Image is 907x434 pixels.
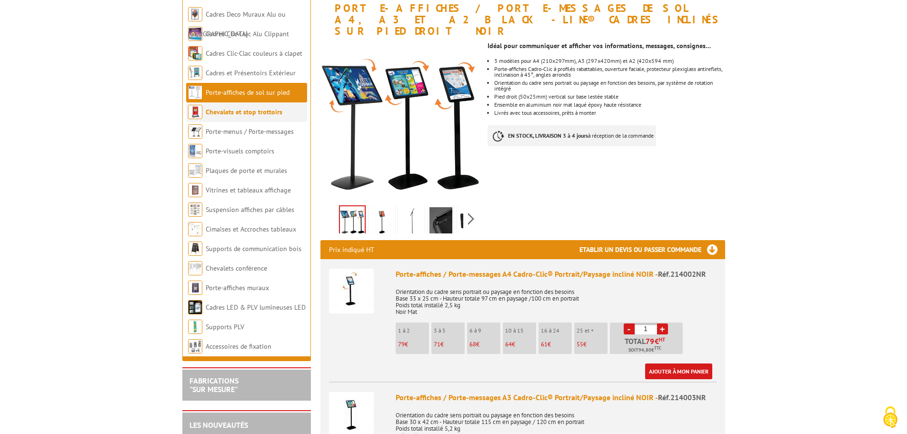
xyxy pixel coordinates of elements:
[396,269,717,280] div: Porte-affiches / Porte-messages A4 Cadro-Clic® Portrait/Paysage incliné NOIR -
[206,323,244,331] a: Supports PLV
[188,46,202,61] img: Cadres Clic-Clac couleurs à clapet
[400,207,423,237] img: 214002nr_profil.jpg
[577,327,608,334] p: 25 et +
[541,327,572,334] p: 16 à 24
[188,105,202,119] img: Chevalets et stop trottoirs
[494,110,725,116] li: Livrés avec tous accessoires, prêts à monter
[206,88,289,97] a: Porte-affiches de sol sur pied
[206,49,302,58] a: Cadres Clic-Clac couleurs à clapet
[645,363,712,379] a: Ajouter à mon panier
[206,225,296,233] a: Cimaises et Accroches tableaux
[206,283,269,292] a: Porte-affiches muraux
[188,183,202,197] img: Vitrines et tableaux affichage
[188,85,202,100] img: Porte-affiches de sol sur pied
[189,376,239,394] a: FABRICATIONS"Sur Mesure"
[654,345,661,351] sup: TTC
[658,393,706,402] span: Réf.214003NR
[206,303,306,312] a: Cadres LED & PLV lumineuses LED
[329,240,374,259] p: Prix indiqué HT
[429,207,452,237] img: 214002nr_ouvert.jpg
[459,207,482,237] img: 214002nr_dos.jpg
[188,281,202,295] img: Porte-affiches muraux
[494,102,725,108] li: Ensemble en aluminium noir mat laqué époxy haute résistance
[188,261,202,275] img: Chevalets conférence
[188,66,202,80] img: Cadres et Présentoirs Extérieur
[206,108,282,116] a: Chevalets et stop trottoirs
[488,125,656,146] p: à réception de la commande
[659,336,665,343] sup: HT
[398,340,405,348] span: 79
[541,340,548,348] span: 61
[188,10,286,38] a: Cadres Deco Muraux Alu ou [GEOGRAPHIC_DATA]
[320,42,481,202] img: 214002nr_214003nr_214902nr.jpg
[206,264,267,273] a: Chevalets conférence
[188,300,202,314] img: Cadres LED & PLV lumineuses LED
[206,166,287,175] a: Plaques de porte et murales
[655,337,659,345] span: €
[658,269,706,279] span: Réf.214002NR
[206,342,271,351] a: Accessoires de fixation
[541,341,572,348] p: €
[188,339,202,353] img: Accessoires de fixation
[612,337,683,354] p: Total
[340,206,365,236] img: 214002nr_214003nr_214902nr.jpg
[206,186,291,194] a: Vitrines et tableaux affichage
[434,341,465,348] p: €
[646,337,655,345] span: 79
[638,346,651,354] span: 94,80
[206,30,289,38] a: Cadres Clic-Clac Alu Clippant
[505,341,536,348] p: €
[188,242,202,256] img: Supports de communication bois
[188,222,202,236] img: Cimaises et Accroches tableaux
[494,94,725,100] li: Pied droit (50x25mm) vertical sur base lestée stable
[188,320,202,334] img: Supports PLV
[494,66,725,78] li: Porte-affiches Cadro-Clic à profilés rabattables, ouverture faciale, protecteur plexiglass antire...
[508,132,588,139] strong: EN STOCK, LIVRAISON 3 à 4 jours
[469,341,500,348] p: €
[469,340,476,348] span: 68
[488,41,711,50] strong: Idéal pour communiquer et afficher vos informations, messages, consignes…
[188,144,202,158] img: Porte-visuels comptoirs
[657,323,668,334] a: +
[505,327,536,334] p: 10 à 15
[398,327,429,334] p: 1 à 2
[396,282,717,315] p: Orientation du cadre sens portrait ou paysage en fonction des besoins Base 33 x 25 cm - Hauteur t...
[494,80,725,91] li: Orientation du cadre sens portrait ou paysage en fonction des besoins, par système de rotation in...
[206,127,294,136] a: Porte-menus / Porte-messages
[579,240,725,259] h3: Etablir un devis ou passer commande
[434,340,440,348] span: 71
[370,207,393,237] img: 214003nr_porte-messages_a3_cadro-clic_portrait_paysage_incline_noir_mokup.jpg
[329,269,374,313] img: Porte-affiches / Porte-messages A4 Cadro-Clic® Portrait/Paysage incliné NOIR
[188,163,202,178] img: Plaques de porte et murales
[494,58,725,64] div: 3 modèles pour A4 (210x297mm), A3 (297x420mm) et A2 (420x594 mm)
[206,69,296,77] a: Cadres et Présentoirs Extérieur
[188,202,202,217] img: Suspension affiches par câbles
[874,402,907,434] button: Cookies (fenêtre modale)
[396,392,717,403] div: Porte-affiches / Porte-messages A3 Cadro-Clic® Portrait/Paysage incliné NOIR -
[434,327,465,334] p: 3 à 5
[469,327,500,334] p: 6 à 9
[577,341,608,348] p: €
[189,420,248,430] a: LES NOUVEAUTÉS
[577,340,583,348] span: 55
[624,323,635,334] a: -
[206,205,294,214] a: Suspension affiches par câbles
[878,405,902,429] img: Cookies (fenêtre modale)
[505,340,512,348] span: 64
[467,211,476,227] span: Next
[628,346,661,354] span: Soit €
[398,341,429,348] p: €
[206,244,301,253] a: Supports de communication bois
[188,7,202,21] img: Cadres Deco Muraux Alu ou Bois
[206,147,274,155] a: Porte-visuels comptoirs
[188,124,202,139] img: Porte-menus / Porte-messages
